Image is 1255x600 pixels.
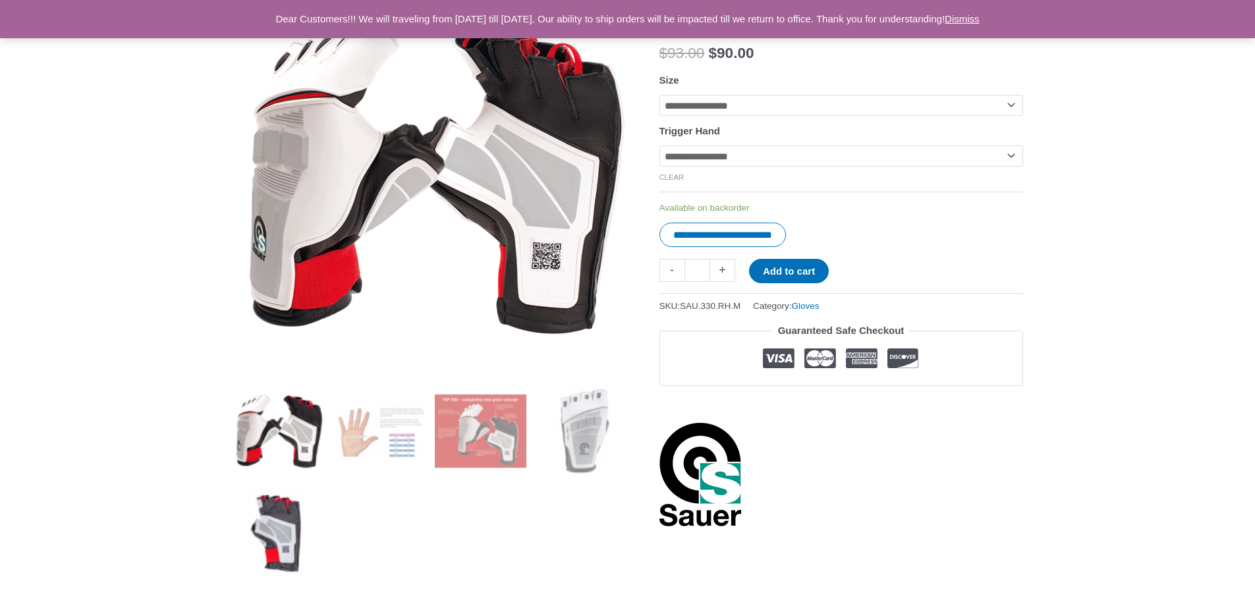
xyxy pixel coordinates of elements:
[659,74,679,86] label: Size
[333,385,425,477] img: Top Ten Glove (SAUER) - Image 2
[659,259,684,282] a: -
[659,173,684,181] a: Clear options
[749,259,829,283] button: Add to cart
[233,487,324,578] img: Top Ten Glove (SAUER) - Image 5
[233,385,324,477] img: Top Ten Glove
[659,45,668,61] span: $
[710,259,735,282] a: +
[753,298,820,314] span: Category:
[435,385,526,477] img: Top Ten Glove (SAUER) - Image 3
[659,125,721,136] label: Trigger Hand
[536,385,628,477] img: Top Ten Glove (SAUER) - Image 4
[709,45,754,61] bdi: 90.00
[659,396,1023,412] iframe: Customer reviews powered by Trustpilot
[680,301,740,311] span: SAU.330.RH.M
[945,13,980,24] a: Dismiss
[659,298,741,314] span: SKU:
[659,45,705,61] bdi: 93.00
[773,321,910,340] legend: Guaranteed Safe Checkout
[684,259,710,282] input: Product quantity
[659,422,742,527] a: Sauer Shooting Sportswear
[709,45,717,61] span: $
[792,301,820,311] a: Gloves
[659,202,1023,214] p: Available on backorder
